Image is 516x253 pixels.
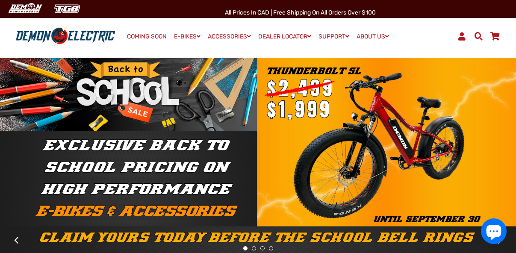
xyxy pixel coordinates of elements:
[255,30,314,43] a: DEALER LOCATOR
[205,30,254,43] a: ACCESSORIES
[260,246,265,250] button: 3 of 4
[225,9,376,16] span: All Prices in CAD | Free shipping on all orders over $100
[243,246,248,250] button: 1 of 4
[171,30,203,43] a: E-BIKES
[50,2,85,16] img: TGB Canada
[4,2,45,16] img: Demon Electric
[124,31,170,43] a: COMING SOON
[315,30,352,43] a: SUPPORT
[269,246,273,250] button: 4 of 4
[354,30,392,43] a: ABOUT US
[252,246,256,250] button: 2 of 4
[478,218,509,246] inbox-online-store-chat: Shopify online store chat
[13,26,118,47] img: Demon Electric logo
